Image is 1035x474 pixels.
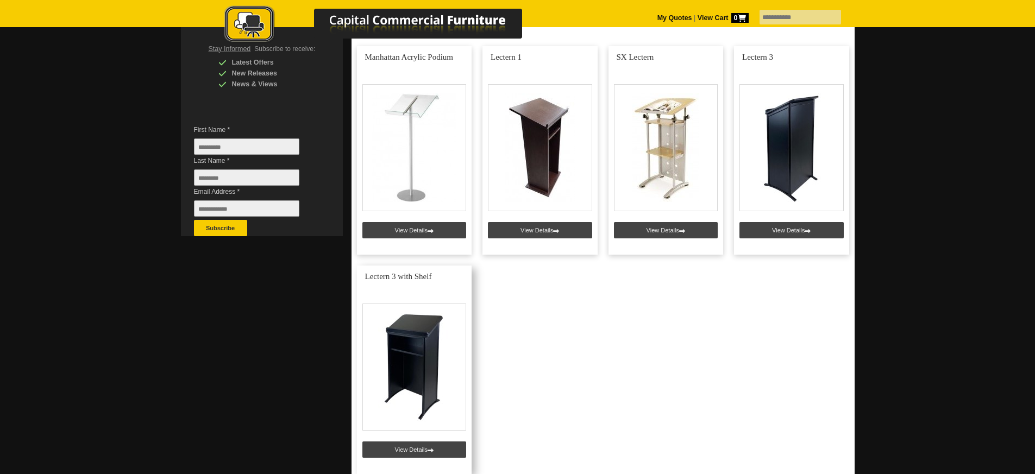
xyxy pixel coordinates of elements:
[194,220,247,236] button: Subscribe
[695,14,748,22] a: View Cart0
[218,79,322,90] div: News & Views
[731,13,749,23] span: 0
[194,124,316,135] span: First Name *
[218,68,322,79] div: New Releases
[195,5,575,45] img: Capital Commercial Furniture Logo
[195,5,575,48] a: Capital Commercial Furniture Logo
[194,155,316,166] span: Last Name *
[194,200,299,217] input: Email Address *
[194,138,299,155] input: First Name *
[194,186,316,197] span: Email Address *
[698,14,749,22] strong: View Cart
[657,14,692,22] a: My Quotes
[218,57,322,68] div: Latest Offers
[194,169,299,186] input: Last Name *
